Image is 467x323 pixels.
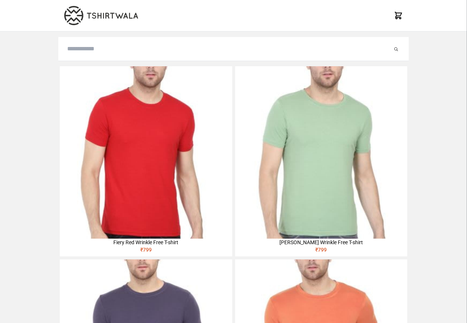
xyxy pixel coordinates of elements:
[235,239,407,246] div: [PERSON_NAME] Wrinkle Free T-shirt
[235,66,407,239] img: 4M6A2211-320x320.jpg
[392,44,400,53] button: Submit your search query.
[60,66,232,239] img: 4M6A2225-320x320.jpg
[64,6,138,25] img: TW-LOGO-400-104.png
[60,246,232,256] div: ₹ 799
[235,246,407,256] div: ₹ 799
[60,66,232,256] a: Fiery Red Wrinkle Free T-shirt₹799
[60,239,232,246] div: Fiery Red Wrinkle Free T-shirt
[235,66,407,256] a: [PERSON_NAME] Wrinkle Free T-shirt₹799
